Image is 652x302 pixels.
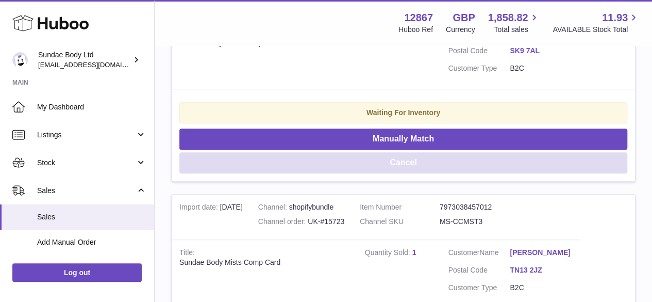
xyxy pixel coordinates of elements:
[179,152,627,173] button: Cancel
[258,217,308,228] strong: Channel order
[510,283,572,293] dd: B2C
[37,158,136,168] span: Stock
[179,129,627,150] button: Manually Match
[366,108,440,117] strong: Waiting For Inventory
[448,248,510,260] dt: Name
[365,248,412,259] strong: Quantity Sold
[453,11,475,25] strong: GBP
[404,11,433,25] strong: 12867
[258,217,344,227] div: UK-#15723
[37,130,136,140] span: Listings
[488,11,540,35] a: 1,858.82 Total sales
[179,203,220,214] strong: Import date
[494,25,540,35] span: Total sales
[37,237,146,247] span: Add Manual Order
[553,25,640,35] span: AVAILABLE Stock Total
[602,11,628,25] span: 11.93
[258,202,344,212] div: shopifybundle
[258,203,289,214] strong: Channel
[510,248,572,258] a: [PERSON_NAME]
[448,248,479,257] span: Customer
[448,283,510,293] dt: Customer Type
[488,11,528,25] span: 1,858.82
[448,46,510,58] dt: Postal Code
[38,50,131,70] div: Sundae Body Ltd
[553,11,640,35] a: 11.93 AVAILABLE Stock Total
[412,248,416,257] a: 1
[448,63,510,73] dt: Customer Type
[37,212,146,222] span: Sales
[440,202,520,212] dd: 7973038457012
[448,265,510,278] dt: Postal Code
[12,52,28,68] img: internalAdmin-12867@internal.huboo.com
[179,258,349,267] div: Sundae Body Mists Comp Card
[12,263,142,282] a: Log out
[360,217,440,227] dt: Channel SKU
[37,186,136,196] span: Sales
[360,202,440,212] dt: Item Number
[510,46,572,56] a: SK9 7AL
[510,63,572,73] dd: B2C
[398,25,433,35] div: Huboo Ref
[38,60,152,69] span: [EMAIL_ADDRESS][DOMAIN_NAME]
[37,102,146,112] span: My Dashboard
[172,195,250,240] td: [DATE]
[179,248,195,259] strong: Title
[440,217,520,227] dd: MS-CCMST3
[446,25,475,35] div: Currency
[510,265,572,275] a: TN13 2JZ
